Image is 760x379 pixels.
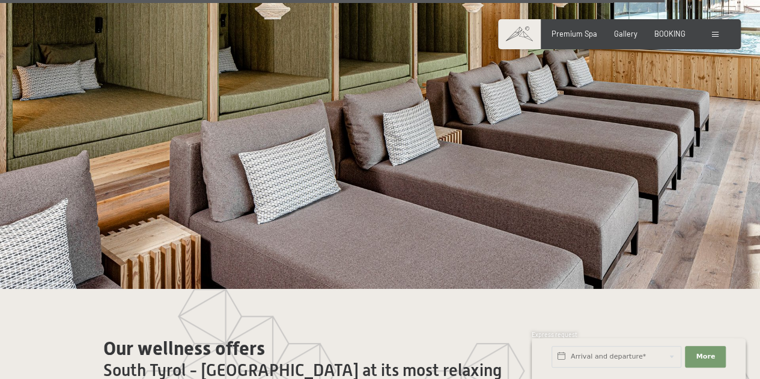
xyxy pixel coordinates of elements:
[614,29,637,38] a: Gallery
[552,29,597,38] a: Premium Spa
[532,331,577,338] span: Express request
[696,352,715,362] span: More
[685,346,726,368] button: More
[654,29,686,38] a: BOOKING
[103,337,265,360] span: Our wellness offers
